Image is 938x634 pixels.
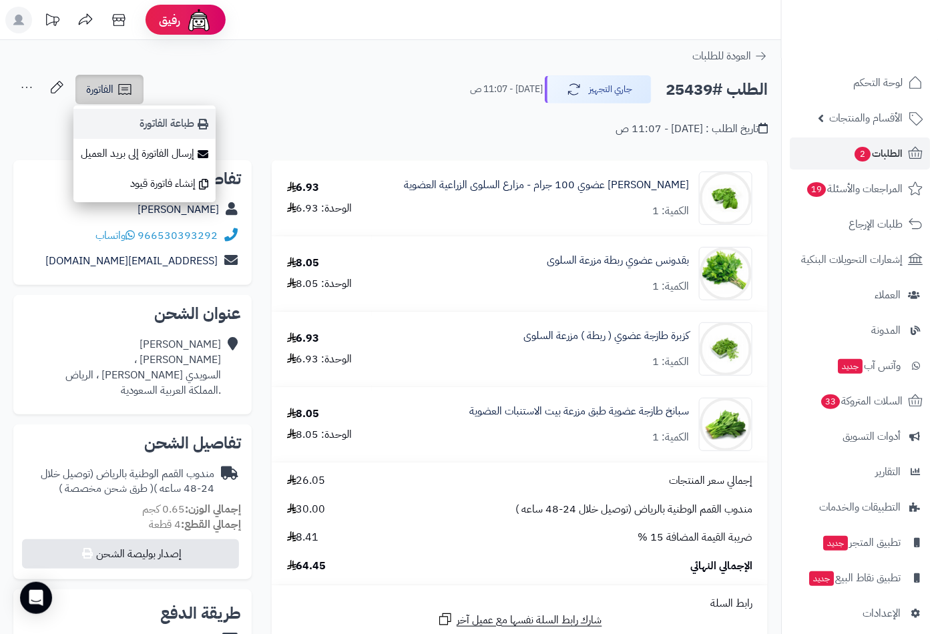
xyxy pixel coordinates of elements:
[24,466,214,497] div: مندوب القمم الوطنية بالرياض (توصيل خلال 24-48 ساعه )
[790,420,930,452] a: أدوات التسويق
[142,501,241,517] small: 0.65 كجم
[22,539,239,569] button: إصدار بوليصة الشحن
[149,517,241,533] small: 4 قطعة
[843,427,901,446] span: أدوات التسويق
[875,462,901,481] span: التقارير
[287,276,353,292] div: الوحدة: 8.05
[287,559,326,574] span: 64.45
[547,253,689,268] a: بقدونس عضوي ربطة مزرعة السلوى
[808,569,901,587] span: تطبيق نقاط البيع
[652,354,689,370] div: الكمية: 1
[185,501,241,517] strong: إجمالي الوزن:
[545,75,652,103] button: جاري التجهيز
[523,328,689,344] a: كزبرة طازجة عضوي ( ربطة ) مزرعة السلوى
[809,571,834,586] span: جديد
[700,172,752,225] img: 1739221875-%D8%AC%D8%B1%D8%AC%D9%8A%D8%B1%20%D8%B9%D8%B6%D9%88%D9%8A%20%D8%A7%D9%84%D8%B3%D9%84%D...
[790,597,930,629] a: الإعدادات
[790,385,930,417] a: السلات المتروكة33
[790,456,930,488] a: التقارير
[700,322,752,376] img: 1739223262-%D9%83%D8%B2%D8%A8%D8%B1%D8%A9%20%D8%B7%D8%A7%D8%B2%D8%AC%D8%A9%20%D9%85%D8%B2%D8%B1%D...
[73,109,216,139] a: طباعة الفاتورة
[277,596,762,611] div: رابط السلة
[24,171,241,187] h2: تفاصيل العميل
[287,331,320,346] div: 6.93
[457,613,602,628] span: شارك رابط السلة نفسها مع عميل آخر
[790,208,930,240] a: طلبات الإرجاع
[790,279,930,311] a: العملاء
[790,491,930,523] a: التطبيقات والخدمات
[807,182,826,197] span: 19
[138,228,218,244] a: 966530393292
[35,7,69,37] a: تحديثات المنصة
[24,306,241,322] h2: عنوان الشحن
[692,48,751,64] span: العودة للطلبات
[690,559,752,574] span: الإجمالي النهائي
[837,356,901,375] span: وآتس آب
[95,228,135,244] a: واتساب
[855,147,871,162] span: 2
[790,350,930,382] a: وآتس آبجديد
[692,48,768,64] a: العودة للطلبات
[875,286,901,304] span: العملاء
[287,406,320,422] div: 8.05
[819,498,901,517] span: التطبيقات والخدمات
[469,404,689,419] a: سبانخ طازجة عضوية طبق مزرعة بيت الاستنبات العضوية
[73,169,216,199] a: إنشاء فاتورة قيود
[86,81,113,97] span: الفاتورة
[404,178,689,193] a: [PERSON_NAME] عضوي 100 جرام - مزارع السلوى الزراعية العضوية
[790,173,930,205] a: المراجعات والأسئلة19
[287,427,353,442] div: الوحدة: 8.05
[287,352,353,367] div: الوحدة: 6.93
[20,582,52,614] div: Open Intercom Messenger
[838,359,863,374] span: جديد
[853,73,903,92] span: لوحة التحكم
[59,481,154,497] span: ( طرق شحن مخصصة )
[75,75,144,104] a: الفاتورة
[616,121,768,137] div: تاريخ الطلب : [DATE] - 11:07 ص
[652,204,689,219] div: الكمية: 1
[801,250,903,269] span: إشعارات التحويلات البنكية
[849,215,903,234] span: طلبات الإرجاع
[181,517,241,533] strong: إجمالي القطع:
[806,180,903,198] span: المراجعات والأسئلة
[652,279,689,294] div: الكمية: 1
[847,36,925,64] img: logo-2.png
[829,109,903,127] span: الأقسام والمنتجات
[652,430,689,445] div: الكمية: 1
[287,256,320,271] div: 8.05
[73,139,216,169] a: إرسال الفاتورة إلى بريد العميل
[790,67,930,99] a: لوحة التحكم
[790,314,930,346] a: المدونة
[287,201,353,216] div: الوحدة: 6.93
[159,12,180,28] span: رفيق
[24,435,241,451] h2: تفاصيل الشحن
[853,144,903,163] span: الطلبات
[287,473,326,489] span: 26.05
[822,533,901,552] span: تطبيق المتجر
[287,530,319,545] span: 8.41
[863,604,901,623] span: الإعدادات
[821,394,840,409] span: 33
[138,202,219,218] a: [PERSON_NAME]
[669,473,752,489] span: إجمالي سعر المنتجات
[160,605,241,621] h2: طريقة الدفع
[186,7,212,33] img: ai-face.png
[45,253,218,269] a: [EMAIL_ADDRESS][DOMAIN_NAME]
[790,137,930,170] a: الطلبات2
[666,76,768,103] h2: الطلب #25439
[790,562,930,594] a: تطبيق نقاط البيعجديد
[790,244,930,276] a: إشعارات التحويلات البنكية
[287,502,326,517] span: 30.00
[790,527,930,559] a: تطبيق المتجرجديد
[470,83,543,96] small: [DATE] - 11:07 ص
[65,337,221,398] div: [PERSON_NAME] [PERSON_NAME] ، السويدي [PERSON_NAME] ، الرياض .المملكة العربية السعودية
[823,536,848,551] span: جديد
[287,180,320,196] div: 6.93
[700,247,752,300] img: 1739222761-%D8%A8%D9%82%D8%AF%D9%88%D9%86%D8%B3%20%D8%B9%D8%B6%D9%88%D9%8A%20%D8%A7%D9%84%D8%B3%D...
[820,392,903,410] span: السلات المتروكة
[638,530,752,545] span: ضريبة القيمة المضافة 15 %
[700,398,752,451] img: 1751117359-%D8%B3%D8%A8%D8%A7%D9%86%D8%AE-90x90.png
[515,502,752,517] span: مندوب القمم الوطنية بالرياض (توصيل خلال 24-48 ساعه )
[437,611,602,628] a: شارك رابط السلة نفسها مع عميل آخر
